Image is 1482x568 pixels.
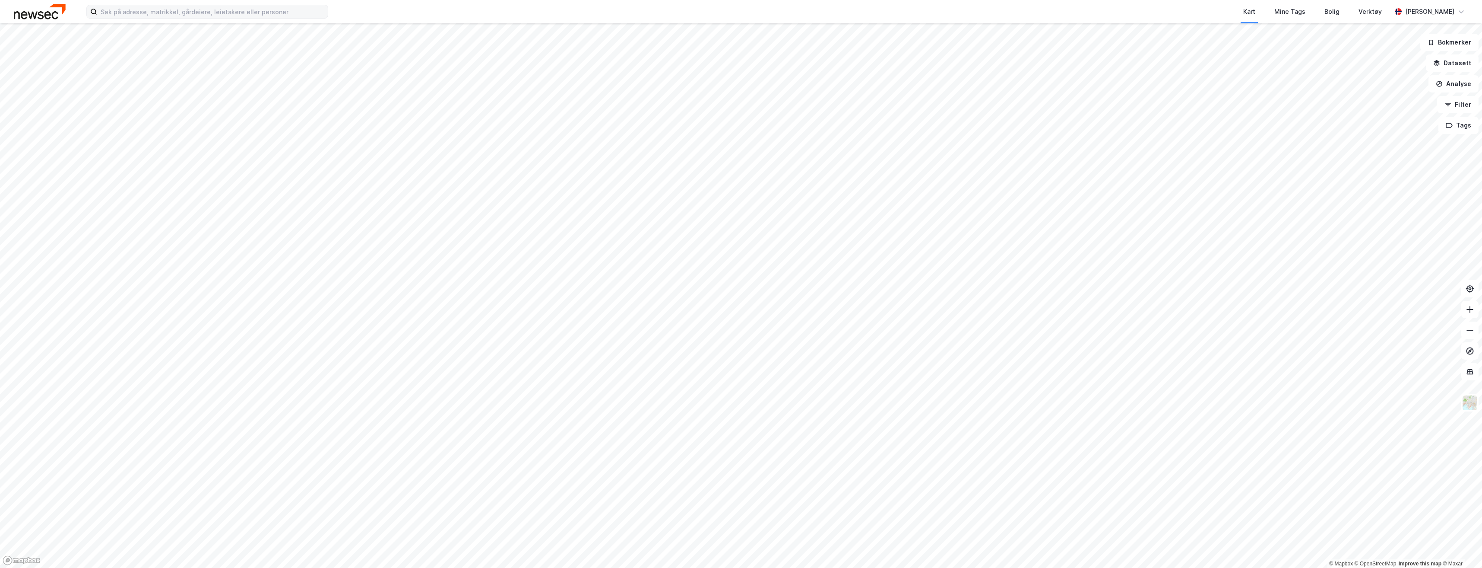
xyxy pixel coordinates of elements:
[1274,6,1305,17] div: Mine Tags
[1358,6,1382,17] div: Verktøy
[1243,6,1255,17] div: Kart
[1439,527,1482,568] iframe: Chat Widget
[1405,6,1454,17] div: [PERSON_NAME]
[14,4,66,19] img: newsec-logo.f6e21ccffca1b3a03d2d.png
[97,5,328,18] input: Søk på adresse, matrikkel, gårdeiere, leietakere eller personer
[1439,527,1482,568] div: Kontrollprogram for chat
[1324,6,1339,17] div: Bolig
